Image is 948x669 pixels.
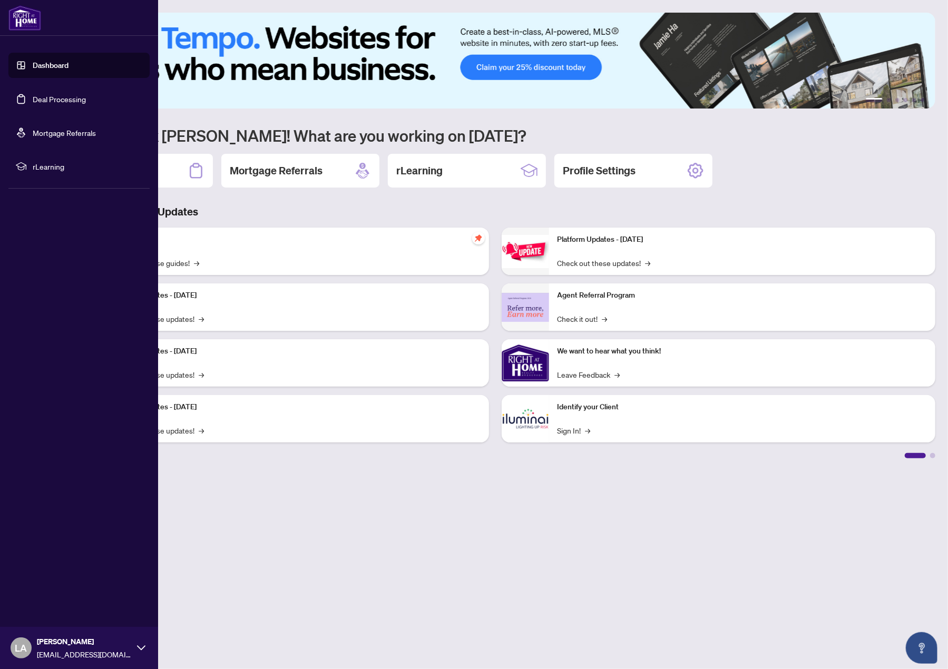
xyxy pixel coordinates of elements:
h3: Brokerage & Industry Updates [55,204,935,219]
p: Agent Referral Program [558,290,927,301]
p: Platform Updates - [DATE] [558,234,927,245]
span: → [602,313,608,324]
button: 2 [887,98,891,102]
a: Check out these updates!→ [558,257,651,269]
p: Identify your Client [558,401,927,413]
span: → [199,369,204,380]
img: Agent Referral Program [502,293,549,322]
button: 6 [921,98,925,102]
button: 3 [895,98,900,102]
img: We want to hear what you think! [502,339,549,387]
p: Platform Updates - [DATE] [111,346,481,357]
a: Check it out!→ [558,313,608,324]
p: Platform Updates - [DATE] [111,401,481,413]
a: Dashboard [33,61,69,70]
span: → [199,425,204,436]
span: → [199,313,204,324]
p: Platform Updates - [DATE] [111,290,481,301]
span: → [585,425,591,436]
a: Mortgage Referrals [33,128,96,137]
span: → [194,257,199,269]
p: We want to hear what you think! [558,346,927,357]
span: pushpin [472,232,485,244]
span: rLearning [33,161,142,172]
img: Platform Updates - June 23, 2025 [502,235,549,268]
span: [EMAIL_ADDRESS][DOMAIN_NAME] [37,648,132,660]
img: logo [8,5,41,31]
h2: Profile Settings [563,163,636,178]
button: 1 [866,98,883,102]
img: Slide 0 [55,13,935,109]
h2: Mortgage Referrals [230,163,322,178]
span: → [646,257,651,269]
span: [PERSON_NAME] [37,636,132,647]
button: 4 [904,98,908,102]
button: 5 [912,98,916,102]
p: Self-Help [111,234,481,245]
span: LA [15,641,27,655]
a: Deal Processing [33,94,86,104]
h2: rLearning [396,163,443,178]
img: Identify your Client [502,395,549,442]
span: → [615,369,620,380]
button: Open asap [906,632,937,664]
h1: Welcome back [PERSON_NAME]! What are you working on [DATE]? [55,125,935,145]
a: Leave Feedback→ [558,369,620,380]
a: Sign In!→ [558,425,591,436]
